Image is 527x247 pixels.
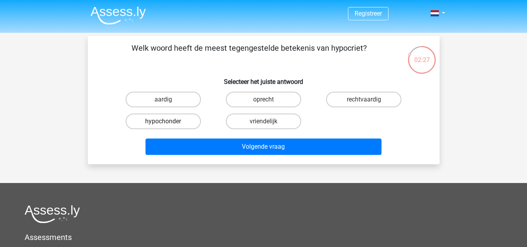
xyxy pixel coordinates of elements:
[100,42,398,66] p: Welk woord heeft de meest tegengestelde betekenis van hypocriet?
[90,6,146,25] img: Assessly
[355,10,382,17] a: Registreer
[146,139,381,155] button: Volgende vraag
[126,92,201,107] label: aardig
[226,92,301,107] label: oprecht
[100,72,427,85] h6: Selecteer het juiste antwoord
[326,92,401,107] label: rechtvaardig
[25,233,502,242] h5: Assessments
[126,114,201,129] label: hypochonder
[407,45,437,65] div: 02:27
[226,114,301,129] label: vriendelijk
[25,205,80,223] img: Assessly logo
